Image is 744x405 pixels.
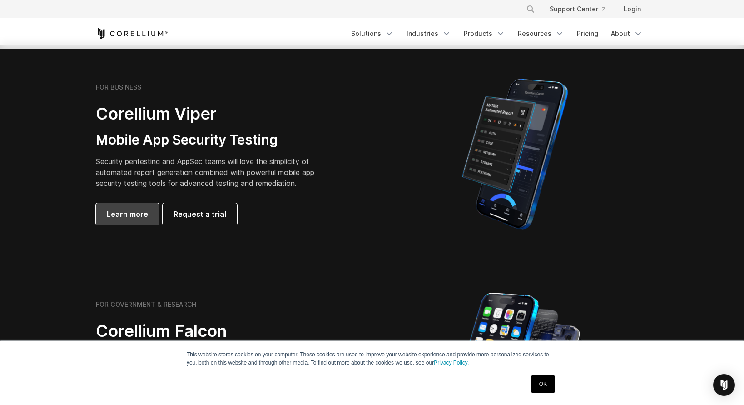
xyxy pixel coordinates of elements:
h6: FOR GOVERNMENT & RESEARCH [96,300,196,309]
span: Learn more [107,209,148,220]
img: Corellium MATRIX automated report on iPhone showing app vulnerability test results across securit... [446,75,583,234]
p: Security pentesting and AppSec teams will love the simplicity of automated report generation comb... [96,156,328,189]
h2: Corellium Falcon [96,321,350,341]
button: Search [522,1,539,17]
div: Navigation Menu [515,1,648,17]
a: Corellium Home [96,28,168,39]
a: Request a trial [163,203,237,225]
a: Learn more [96,203,159,225]
h3: Mobile App Security Testing [96,131,328,149]
a: Login [616,1,648,17]
a: Pricing [571,25,604,42]
a: Products [458,25,511,42]
h2: Corellium Viper [96,104,328,124]
div: Navigation Menu [346,25,648,42]
a: About [605,25,648,42]
span: Request a trial [174,209,226,220]
a: Privacy Policy. [434,360,469,366]
h6: FOR BUSINESS [96,83,141,91]
a: Solutions [346,25,399,42]
p: This website stores cookies on your computer. These cookies are used to improve your website expe... [187,350,557,367]
a: Support Center [542,1,613,17]
a: OK [531,375,555,393]
a: Resources [512,25,570,42]
a: Industries [401,25,456,42]
div: Open Intercom Messenger [713,374,735,396]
